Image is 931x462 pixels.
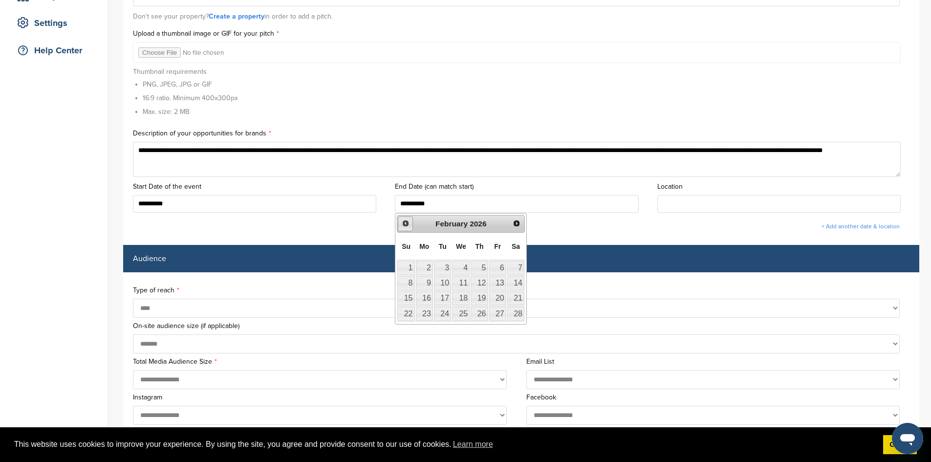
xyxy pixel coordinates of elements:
a: 11 [452,276,470,290]
label: Start Date of the event [133,183,385,190]
a: 2 [416,261,433,274]
label: Audience [133,255,166,263]
label: Email List [526,358,910,365]
a: 7 [507,261,524,274]
a: 9 [416,276,433,290]
label: Instagram [133,394,517,401]
a: Help Center [10,39,98,62]
a: 21 [507,291,524,305]
a: 12 [471,276,488,290]
a: Prev [398,216,413,231]
span: Thursday [476,242,484,250]
a: 6 [489,261,506,274]
a: 10 [434,276,451,290]
a: 23 [416,307,433,320]
a: 19 [471,291,488,305]
a: 8 [397,276,414,290]
li: Max. size: 2 MB [143,107,238,117]
a: 25 [452,307,470,320]
li: PNG, JPEG, JPG or GIF [143,79,238,89]
span: 2026 [470,220,486,228]
a: 22 [397,307,414,320]
div: Don't see your property? in order to add a pitch. [133,8,909,25]
span: Saturday [512,242,520,250]
a: Create a property [209,12,264,21]
span: Tuesday [439,242,447,250]
iframe: Button to launch messaging window [892,423,923,454]
span: February [435,220,468,228]
label: End Date (can match start) [395,183,647,190]
a: 14 [507,276,524,290]
label: Location [657,183,909,190]
a: 3 [434,261,451,274]
a: 27 [489,307,506,320]
a: dismiss cookie message [883,435,917,455]
label: On-site audience size (if applicable) [133,323,909,330]
div: Thumbnail requirements [133,68,238,120]
label: Type of reach [133,287,909,294]
span: Prev [402,220,410,227]
a: + Add another date & location [822,223,900,230]
a: 26 [471,307,488,320]
span: Next [513,220,520,227]
label: Total Media Audience Size [133,358,517,365]
div: Help Center [15,42,98,59]
span: Sunday [402,242,411,250]
a: 17 [434,291,451,305]
a: 20 [489,291,506,305]
a: 1 [397,261,414,274]
label: Facebook [526,394,910,401]
a: Settings [10,12,98,34]
span: Friday [494,242,501,250]
span: Monday [419,242,429,250]
a: 18 [452,291,470,305]
a: 4 [452,261,470,274]
div: Settings [15,14,98,32]
a: learn more about cookies [452,437,495,452]
li: 16:9 ratio. Minimum 400x300px [143,93,238,103]
label: Description of your opportunities for brands [133,130,909,137]
a: 28 [507,307,524,320]
a: 15 [397,291,414,305]
label: Upload a thumbnail image or GIF for your pitch [133,30,909,37]
span: Wednesday [456,242,466,250]
span: This website uses cookies to improve your experience. By using the site, you agree and provide co... [14,437,875,452]
a: 5 [471,261,488,274]
a: Next [509,217,523,231]
a: 16 [416,291,433,305]
a: 24 [434,307,451,320]
a: 13 [489,276,506,290]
